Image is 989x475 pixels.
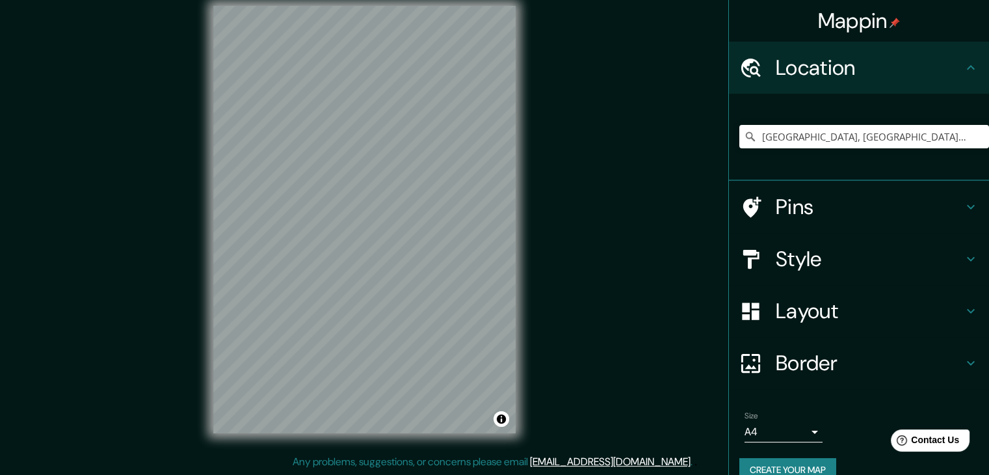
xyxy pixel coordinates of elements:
[745,422,823,442] div: A4
[729,337,989,389] div: Border
[818,8,901,34] h4: Mappin
[729,181,989,233] div: Pins
[692,454,694,470] div: .
[776,246,963,272] h4: Style
[776,194,963,220] h4: Pins
[890,18,900,28] img: pin-icon.png
[530,455,691,468] a: [EMAIL_ADDRESS][DOMAIN_NAME]
[729,42,989,94] div: Location
[213,6,516,433] canvas: Map
[776,55,963,81] h4: Location
[745,411,758,422] label: Size
[694,454,697,470] div: .
[729,233,989,285] div: Style
[293,454,692,470] p: Any problems, suggestions, or concerns please email .
[494,411,509,427] button: Toggle attribution
[776,350,963,376] h4: Border
[776,298,963,324] h4: Layout
[739,125,989,148] input: Pick your city or area
[729,285,989,337] div: Layout
[873,424,975,461] iframe: Help widget launcher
